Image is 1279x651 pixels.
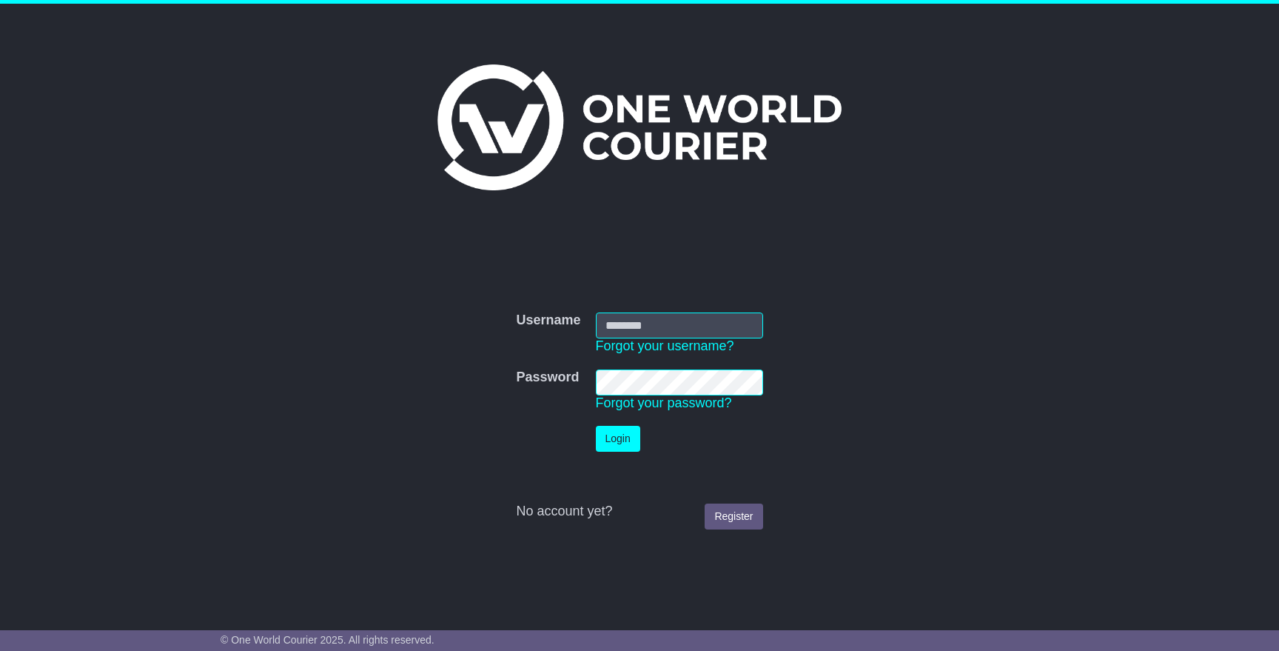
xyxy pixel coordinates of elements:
[221,634,434,646] span: © One World Courier 2025. All rights reserved.
[437,64,842,190] img: One World
[705,504,762,530] a: Register
[516,313,580,329] label: Username
[596,338,734,353] a: Forgot your username?
[596,426,640,452] button: Login
[516,504,762,520] div: No account yet?
[596,395,732,410] a: Forgot your password?
[516,370,579,386] label: Password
